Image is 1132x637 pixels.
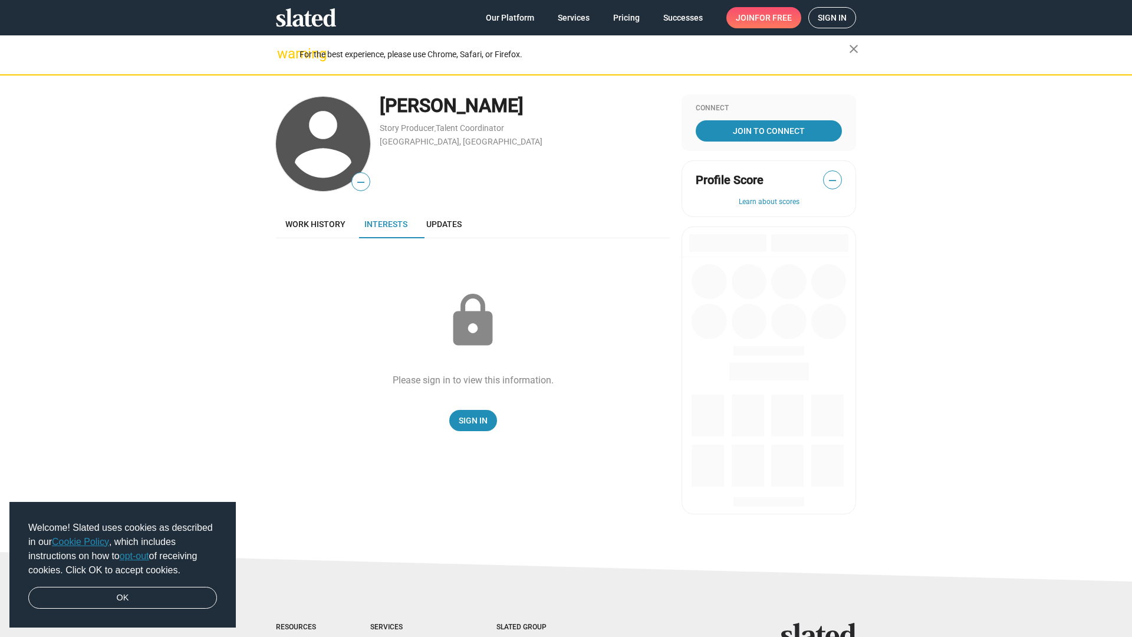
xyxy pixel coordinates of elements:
a: Pricing [604,7,649,28]
span: Services [558,7,590,28]
span: Welcome! Slated uses cookies as described in our , which includes instructions on how to of recei... [28,521,217,577]
div: Please sign in to view this information. [393,374,554,386]
span: Join To Connect [698,120,840,142]
a: Services [548,7,599,28]
span: Join [736,7,792,28]
a: Interests [355,210,417,238]
a: Story Producer [380,123,435,133]
a: Updates [417,210,471,238]
mat-icon: lock [443,291,502,350]
div: cookieconsent [9,502,236,628]
a: Successes [654,7,712,28]
div: For the best experience, please use Chrome, Safari, or Firefox. [300,47,849,63]
span: Sign In [459,410,488,431]
span: for free [755,7,792,28]
a: Cookie Policy [52,537,109,547]
mat-icon: warning [277,47,291,61]
span: Work history [285,219,345,229]
div: Slated Group [496,623,577,632]
div: Connect [696,104,842,113]
a: Joinfor free [726,7,801,28]
button: Learn about scores [696,198,842,207]
a: Sign In [449,410,497,431]
a: Our Platform [476,7,544,28]
span: — [352,175,370,190]
a: [GEOGRAPHIC_DATA], [GEOGRAPHIC_DATA] [380,137,542,146]
span: Pricing [613,7,640,28]
a: Join To Connect [696,120,842,142]
span: Updates [426,219,462,229]
span: Interests [364,219,407,229]
div: Resources [276,623,323,632]
a: Sign in [808,7,856,28]
span: Successes [663,7,703,28]
span: — [824,173,841,188]
a: Work history [276,210,355,238]
a: opt-out [120,551,149,561]
div: [PERSON_NAME] [380,93,670,119]
a: dismiss cookie message [28,587,217,609]
span: Our Platform [486,7,534,28]
a: Talent Coordinator [436,123,504,133]
span: , [435,126,436,132]
span: Profile Score [696,172,764,188]
span: Sign in [818,8,847,28]
mat-icon: close [847,42,861,56]
div: Services [370,623,449,632]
